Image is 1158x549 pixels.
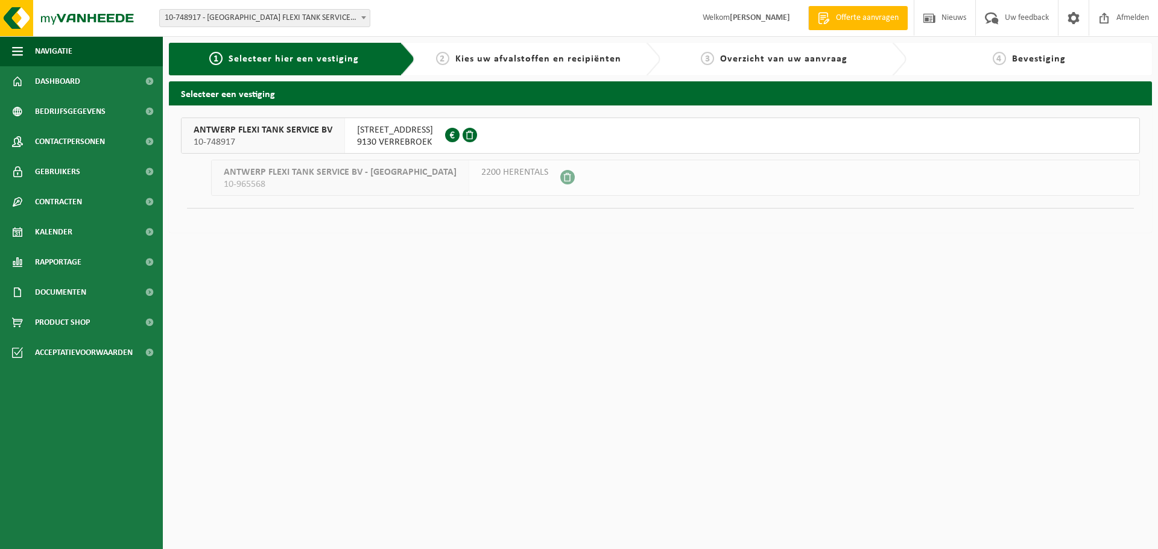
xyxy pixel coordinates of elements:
[808,6,908,30] a: Offerte aanvragen
[159,9,370,27] span: 10-748917 - ANTWERP FLEXI TANK SERVICE BV - VERREBROEK
[194,124,332,136] span: ANTWERP FLEXI TANK SERVICE BV
[35,307,90,337] span: Product Shop
[160,10,370,27] span: 10-748917 - ANTWERP FLEXI TANK SERVICE BV - VERREBROEK
[35,127,105,157] span: Contactpersonen
[993,52,1006,65] span: 4
[357,124,433,136] span: [STREET_ADDRESS]
[35,66,80,96] span: Dashboard
[35,277,86,307] span: Documenten
[1012,54,1066,64] span: Bevestiging
[436,52,449,65] span: 2
[194,136,332,148] span: 10-748917
[224,166,457,178] span: ANTWERP FLEXI TANK SERVICE BV - [GEOGRAPHIC_DATA]
[35,96,106,127] span: Bedrijfsgegevens
[455,54,621,64] span: Kies uw afvalstoffen en recipiënten
[35,247,81,277] span: Rapportage
[35,187,82,217] span: Contracten
[35,217,72,247] span: Kalender
[701,52,714,65] span: 3
[229,54,359,64] span: Selecteer hier een vestiging
[224,178,457,190] span: 10-965568
[35,36,72,66] span: Navigatie
[357,136,433,148] span: 9130 VERREBROEK
[481,166,548,178] span: 2200 HERENTALS
[720,54,847,64] span: Overzicht van uw aanvraag
[833,12,902,24] span: Offerte aanvragen
[181,118,1140,154] button: ANTWERP FLEXI TANK SERVICE BV 10-748917 [STREET_ADDRESS]9130 VERREBROEK
[169,81,1152,105] h2: Selecteer een vestiging
[35,337,133,368] span: Acceptatievoorwaarden
[35,157,80,187] span: Gebruikers
[209,52,223,65] span: 1
[730,13,790,22] strong: [PERSON_NAME]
